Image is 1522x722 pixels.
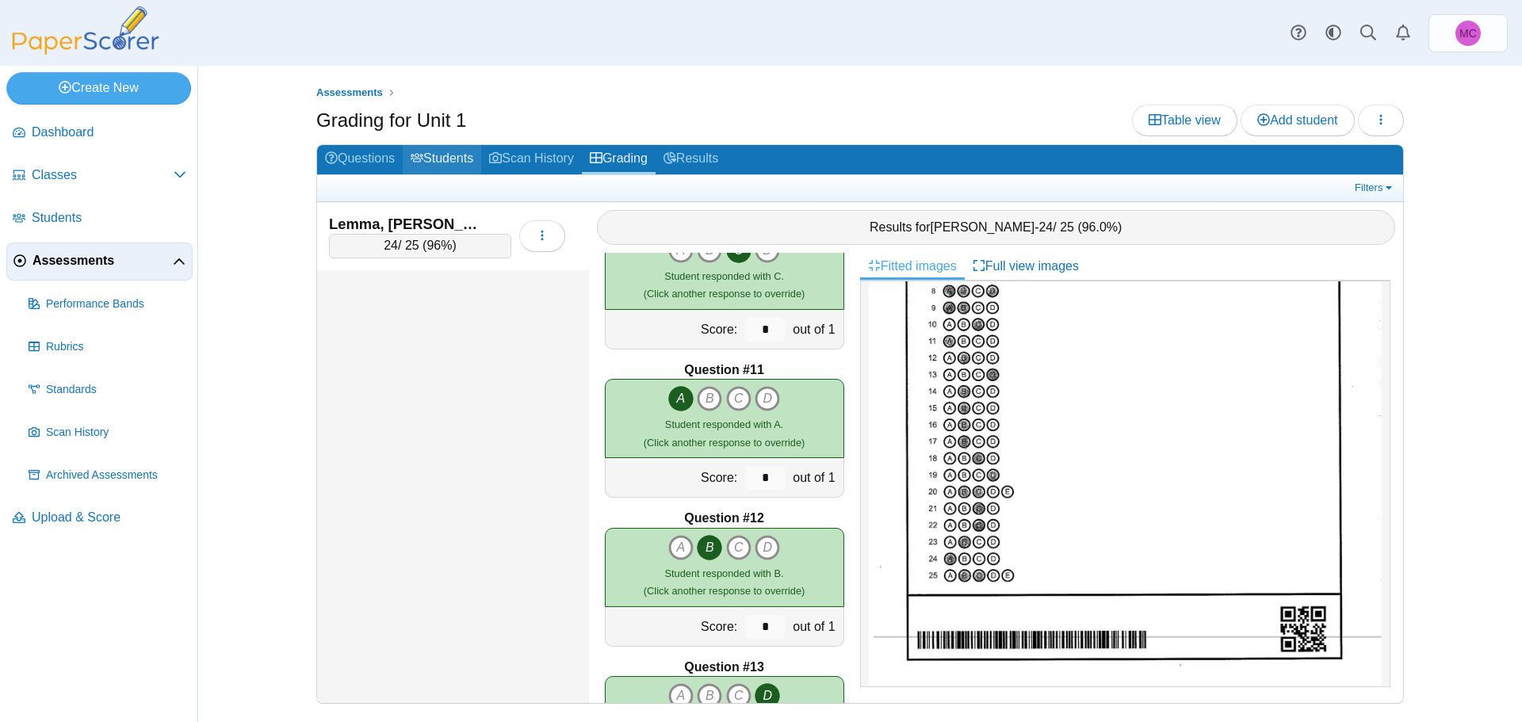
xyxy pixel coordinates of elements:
span: 24 [1038,220,1053,234]
a: Create New [6,72,191,104]
i: A [668,535,694,560]
a: Performance Bands [22,285,193,323]
span: 96.0% [1082,220,1118,234]
span: Student responded with B. [665,567,784,579]
span: Assessments [316,86,383,98]
span: [PERSON_NAME] [931,220,1035,234]
div: Lemma, [PERSON_NAME] [329,214,488,235]
a: Melanie Castillo [1428,14,1508,52]
i: C [726,535,751,560]
div: Score: [606,310,742,349]
a: Alerts [1386,16,1421,51]
i: C [726,386,751,411]
span: Classes [32,166,174,184]
a: Questions [317,145,403,174]
a: Fitted images [860,253,965,280]
i: A [668,386,694,411]
small: (Click another response to override) [644,567,805,597]
span: Table view [1149,113,1221,127]
span: Student responded with A. [665,418,783,430]
span: Performance Bands [46,296,186,312]
a: Assessments [6,243,193,281]
span: Standards [46,382,186,398]
a: PaperScorer [6,44,165,57]
small: (Click another response to override) [644,418,805,448]
div: Score: [606,458,742,497]
span: Dashboard [32,124,186,141]
a: Add student [1241,105,1354,136]
span: Add student [1257,113,1337,127]
div: / 25 ( ) [329,234,511,258]
a: Archived Assessments [22,457,193,495]
span: Rubrics [46,339,186,355]
a: Scan History [22,414,193,452]
a: Full view images [965,253,1087,280]
img: 3197212_OCTOBER_7_2025T16_25_22_215000000.jpeg [869,25,1382,690]
div: out of 1 [789,310,843,349]
img: PaperScorer [6,6,165,55]
b: Question #13 [684,659,763,676]
a: Scan History [481,145,582,174]
b: Question #12 [684,510,763,527]
a: Filters [1351,180,1399,196]
small: (Click another response to override) [644,270,805,300]
span: Upload & Score [32,509,186,526]
span: Melanie Castillo [1455,21,1481,46]
a: Grading [582,145,656,174]
b: Question #11 [684,361,763,379]
a: Classes [6,157,193,195]
h1: Grading for Unit 1 [316,107,466,134]
i: B [697,683,722,709]
span: 96% [426,239,452,252]
i: D [755,535,780,560]
span: Melanie Castillo [1459,28,1477,39]
i: B [697,386,722,411]
a: Assessments [312,83,387,103]
a: Dashboard [6,114,193,152]
i: D [755,386,780,411]
div: out of 1 [789,607,843,646]
div: out of 1 [789,458,843,497]
div: Results for - / 25 ( ) [597,210,1396,245]
span: Assessments [33,252,173,269]
span: Scan History [46,425,186,441]
a: Students [403,145,481,174]
span: 24 [384,239,398,252]
a: Students [6,200,193,238]
i: D [755,683,780,709]
span: Students [32,209,186,227]
a: Upload & Score [6,499,193,537]
a: Table view [1132,105,1237,136]
i: A [668,683,694,709]
a: Results [656,145,726,174]
a: Standards [22,371,193,409]
span: Archived Assessments [46,468,186,483]
div: Score: [606,607,742,646]
a: Rubrics [22,328,193,366]
span: Student responded with C. [664,270,784,282]
i: B [697,535,722,560]
i: C [726,683,751,709]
